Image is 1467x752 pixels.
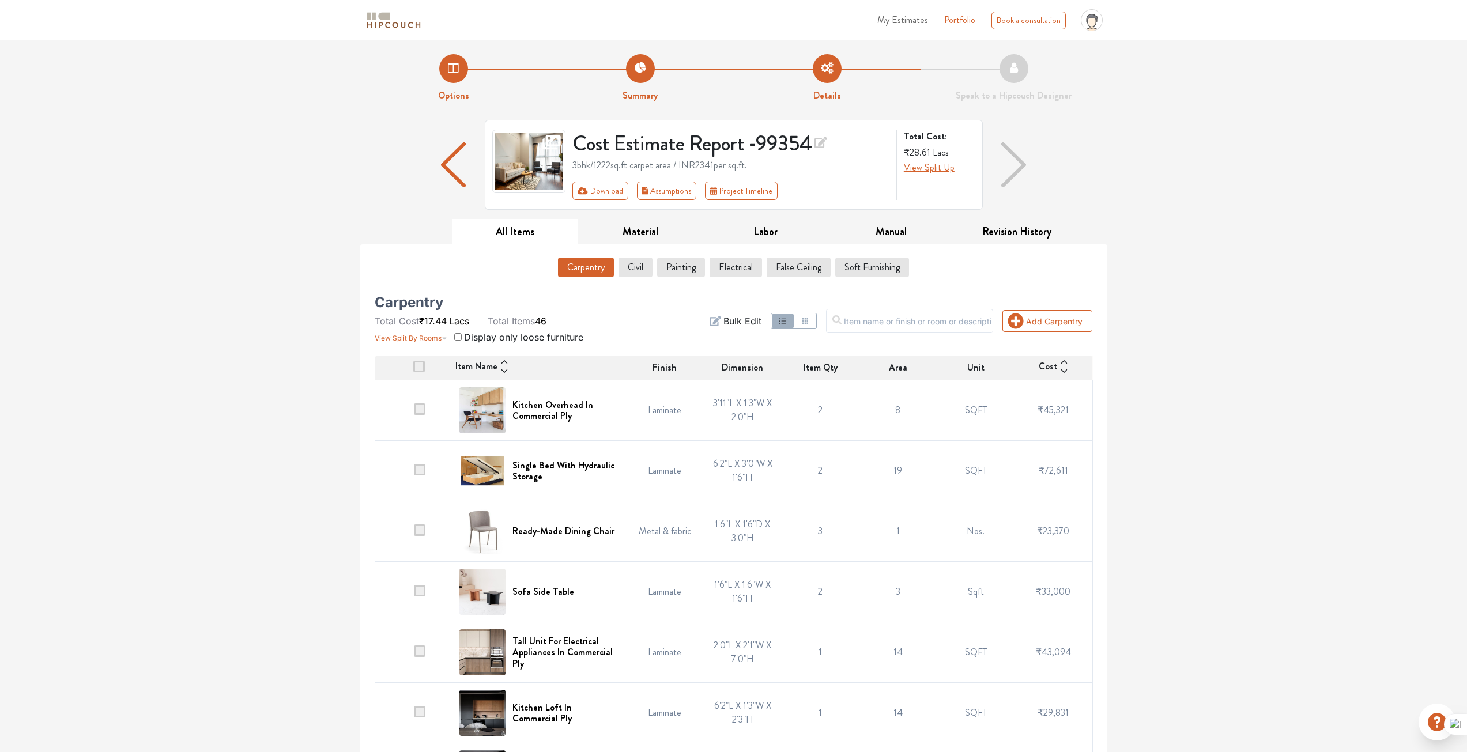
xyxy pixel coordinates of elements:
div: First group [572,182,787,200]
td: 1 [782,622,859,683]
button: Painting [657,258,705,277]
td: 19 [859,441,937,501]
h6: Kitchen Loft In Commercial Ply [512,702,619,724]
td: 1 [782,683,859,743]
img: gallery [492,130,566,193]
button: View Split By Rooms [375,328,447,344]
img: Single Bed With Hydraulic Storage [459,448,506,494]
button: Add Carpentry [1002,310,1092,332]
span: ₹23,370 [1037,524,1069,538]
img: Kitchen Overhead In Commercial Ply [459,387,506,433]
span: ₹29,831 [1038,706,1069,719]
td: 2 [782,441,859,501]
span: View Split Up [904,161,955,174]
button: Material [578,219,703,245]
button: Manual [828,219,954,245]
button: All Items [452,219,578,245]
td: 3 [782,501,859,562]
span: ₹33,000 [1036,585,1070,598]
strong: Summary [623,89,658,102]
td: 14 [859,622,937,683]
td: SQFT [937,380,1015,441]
img: Ready-Made Dining Chair [459,508,506,554]
span: ₹43,094 [1036,645,1071,659]
button: Labor [703,219,829,245]
button: False Ceiling [767,258,831,277]
button: Bulk Edit [710,314,761,328]
td: 14 [859,683,937,743]
h3: Cost Estimate Report - 99354 [572,130,889,156]
td: Metal & fabric [626,501,704,562]
span: Display only loose furniture [464,331,583,343]
span: Item Qty [804,361,838,375]
img: Tall Unit For Electrical Appliances In Commercial Ply [459,629,506,675]
img: arrow right [1001,142,1025,187]
span: Finish [653,361,677,375]
span: logo-horizontal.svg [365,7,423,33]
td: 8 [859,380,937,441]
h6: Single Bed With Hydraulic Storage [512,460,619,482]
h6: Sofa Side Table [512,586,574,597]
h6: Kitchen Overhead In Commercial Ply [512,399,619,421]
span: Unit [967,361,985,375]
span: Item Name [455,360,497,376]
td: Nos. [937,501,1015,562]
td: 6'2"L X 1'3"W X 2'3"H [704,683,782,743]
td: 3'11"L X 1'3"W X 2'0"H [704,380,782,441]
td: 3 [859,562,937,622]
span: ₹28.61 [904,146,930,159]
td: SQFT [937,622,1015,683]
img: logo-horizontal.svg [365,10,423,31]
span: ₹72,611 [1039,464,1068,477]
td: SQFT [937,683,1015,743]
a: Portfolio [944,13,975,27]
div: Toolbar with button groups [572,182,889,200]
td: 2 [782,380,859,441]
strong: Speak to a Hipcouch Designer [956,89,1072,102]
span: Lacs [933,146,949,159]
img: arrow left [441,142,465,187]
span: Total Items [488,315,535,327]
h5: Carpentry [375,298,443,307]
td: 1'6"L X 1'6"W X 1'6"H [704,562,782,622]
button: View Split Up [904,161,955,175]
td: Laminate [626,441,704,501]
button: Download [572,182,628,200]
td: 1'6"L X 1'6"D X 3'0"H [704,501,782,562]
td: 6'2"L X 3'0"W X 1'6"H [704,441,782,501]
button: Assumptions [637,182,697,200]
td: Laminate [626,380,704,441]
span: ₹45,321 [1038,403,1069,417]
td: Laminate [626,683,704,743]
button: Soft Furnishing [835,258,909,277]
div: Book a consultation [991,12,1066,29]
button: Civil [619,258,653,277]
td: 2 [782,562,859,622]
div: 3bhk / 1222 sq.ft carpet area / INR 2341 per sq.ft. [572,158,889,172]
td: SQFT [937,441,1015,501]
button: Project Timeline [705,182,778,200]
li: 46 [488,314,546,328]
td: Laminate [626,622,704,683]
input: Item name or finish or room or description [826,309,993,333]
span: Bulk Edit [723,314,761,328]
img: Kitchen Loft In Commercial Ply [459,690,506,736]
h6: Tall Unit For Electrical Appliances In Commercial Ply [512,636,619,669]
button: Revision History [954,219,1080,245]
span: Lacs [449,315,469,327]
span: Total Cost [375,315,419,327]
button: Carpentry [558,258,614,277]
span: View Split By Rooms [375,334,442,342]
span: Cost [1039,360,1057,376]
span: ₹17.44 [419,315,447,327]
td: 2'0"L X 2'1"W X 7'0"H [704,622,782,683]
strong: Options [438,89,469,102]
strong: Total Cost: [904,130,973,143]
td: Sqft [937,562,1015,622]
img: Sofa Side Table [459,569,506,615]
button: Electrical [710,258,762,277]
span: Dimension [722,361,763,375]
td: 1 [859,501,937,562]
h6: Ready-Made Dining Chair [512,526,614,536]
td: Laminate [626,562,704,622]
